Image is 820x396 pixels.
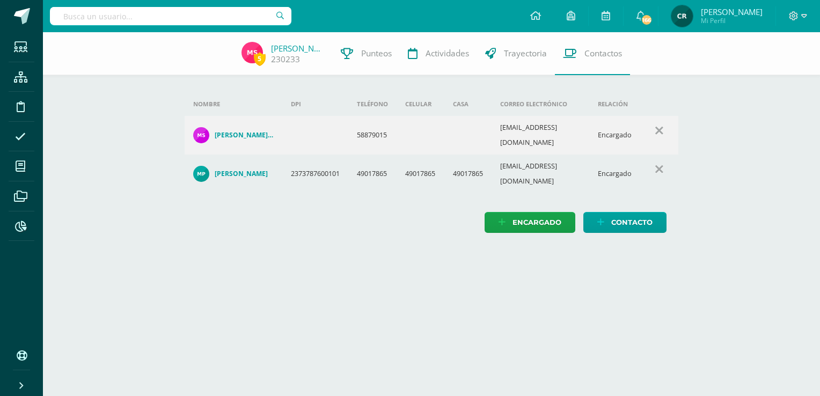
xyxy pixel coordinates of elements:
[701,6,763,17] span: [PERSON_NAME]
[282,155,348,193] td: 2373787600101
[701,16,763,25] span: Mi Perfil
[254,52,266,65] span: 5
[193,127,274,143] a: [PERSON_NAME] [PERSON_NAME]
[589,155,640,193] td: Encargado
[400,32,477,75] a: Actividades
[492,92,589,116] th: Correo electrónico
[504,48,547,59] span: Trayectoria
[512,212,561,232] span: Encargado
[426,48,469,59] span: Actividades
[492,155,589,193] td: [EMAIL_ADDRESS][DOMAIN_NAME]
[348,116,397,155] td: 58879015
[583,212,667,233] a: Contacto
[444,155,492,193] td: 49017865
[485,212,575,233] a: Encargado
[671,5,693,27] img: 19436fc6d9716341a8510cf58c6830a2.png
[185,92,282,116] th: Nombre
[215,170,268,178] h4: [PERSON_NAME]
[641,14,653,26] span: 166
[477,32,555,75] a: Trayectoria
[193,166,209,182] img: 2c98e62aa96815a709cf7c20c851f875.png
[397,92,444,116] th: Celular
[555,32,630,75] a: Contactos
[50,7,291,25] input: Busca un usuario...
[589,116,640,155] td: Encargado
[361,48,392,59] span: Punteos
[193,127,209,143] img: 16ee7b7613e5804f54fb478e6a374f8b.png
[397,155,444,193] td: 49017865
[348,92,397,116] th: Teléfono
[492,116,589,155] td: [EMAIL_ADDRESS][DOMAIN_NAME]
[584,48,622,59] span: Contactos
[333,32,400,75] a: Punteos
[241,42,263,63] img: 17ff873325af3fc80634e1554a60624c.png
[271,43,325,54] a: [PERSON_NAME]
[215,131,274,140] h4: [PERSON_NAME] [PERSON_NAME]
[348,155,397,193] td: 49017865
[444,92,492,116] th: Casa
[282,92,348,116] th: DPI
[611,212,653,232] span: Contacto
[271,54,300,65] a: 230233
[193,166,274,182] a: [PERSON_NAME]
[589,92,640,116] th: Relación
